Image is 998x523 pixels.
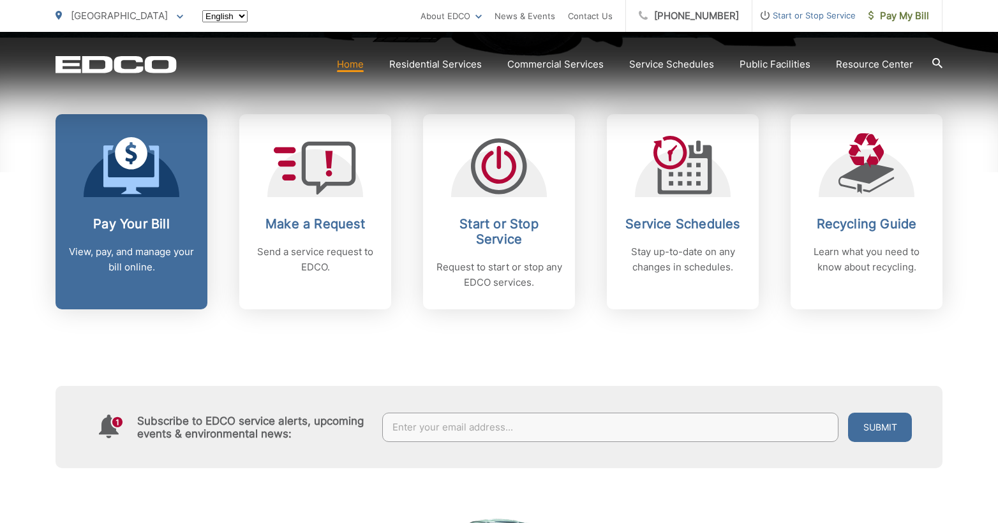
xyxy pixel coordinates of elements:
[382,413,839,442] input: Enter your email address...
[803,244,930,275] p: Learn what you need to know about recycling.
[389,57,482,72] a: Residential Services
[202,10,248,22] select: Select a language
[848,413,912,442] button: Submit
[436,216,562,247] h2: Start or Stop Service
[620,244,746,275] p: Stay up-to-date on any changes in schedules.
[620,216,746,232] h2: Service Schedules
[71,10,168,22] span: [GEOGRAPHIC_DATA]
[836,57,913,72] a: Resource Center
[495,8,555,24] a: News & Events
[568,8,613,24] a: Contact Us
[137,415,369,440] h4: Subscribe to EDCO service alerts, upcoming events & environmental news:
[421,8,482,24] a: About EDCO
[252,216,378,232] h2: Make a Request
[68,244,195,275] p: View, pay, and manage your bill online.
[68,216,195,232] h2: Pay Your Bill
[337,57,364,72] a: Home
[868,8,929,24] span: Pay My Bill
[740,57,810,72] a: Public Facilities
[436,260,562,290] p: Request to start or stop any EDCO services.
[507,57,604,72] a: Commercial Services
[56,114,207,309] a: Pay Your Bill View, pay, and manage your bill online.
[239,114,391,309] a: Make a Request Send a service request to EDCO.
[607,114,759,309] a: Service Schedules Stay up-to-date on any changes in schedules.
[56,55,177,73] a: EDCD logo. Return to the homepage.
[629,57,714,72] a: Service Schedules
[791,114,942,309] a: Recycling Guide Learn what you need to know about recycling.
[252,244,378,275] p: Send a service request to EDCO.
[803,216,930,232] h2: Recycling Guide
